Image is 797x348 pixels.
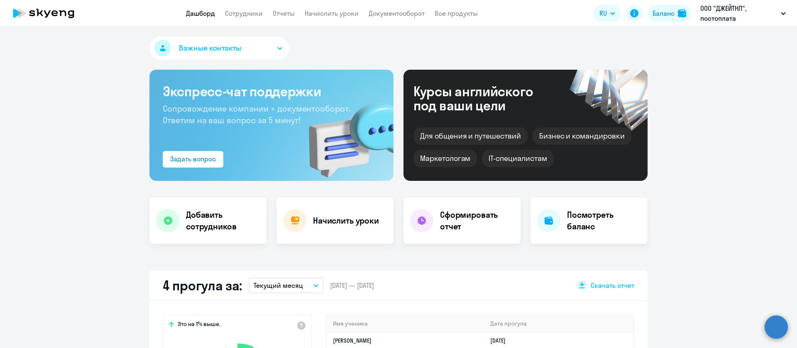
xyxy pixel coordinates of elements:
[482,150,553,167] div: IT-специалистам
[179,43,241,54] span: Важные контакты
[297,88,394,181] img: bg-img
[149,37,289,60] button: Важные контакты
[696,3,790,23] button: ООО "ДЖЕЙТНЛ", постоплата
[249,277,323,293] button: Текущий месяц
[330,281,374,290] span: [DATE] — [DATE]
[273,9,295,17] a: Отчеты
[305,9,359,17] a: Начислить уроки
[163,103,350,125] span: Сопровождение компании + документооборот. Ответим на ваш вопрос за 5 минут!
[333,337,372,344] a: [PERSON_NAME]
[440,209,514,232] h4: Сформировать отчет
[490,337,512,344] a: [DATE]
[413,150,477,167] div: Маркетологам
[170,154,216,164] div: Задать вопрос
[163,151,223,168] button: Задать вопрос
[435,9,478,17] a: Все продукты
[163,277,242,294] h2: 4 прогула за:
[178,320,220,330] span: Это на 1% выше,
[648,5,691,22] button: Балансbalance
[413,127,528,145] div: Для общения и путешествий
[313,215,379,226] h4: Начислить уроки
[567,209,641,232] h4: Посмотреть баланс
[254,280,303,290] p: Текущий месяц
[533,127,631,145] div: Бизнес и командировки
[594,5,621,22] button: RU
[369,9,425,17] a: Документооборот
[186,9,215,17] a: Дашборд
[700,3,777,23] p: ООО "ДЖЕЙТНЛ", постоплата
[591,281,634,290] span: Скачать отчет
[163,83,380,100] h3: Экспресс-чат поддержки
[653,8,675,18] div: Баланс
[413,84,555,112] div: Курсы английского под ваши цели
[326,315,484,332] th: Имя ученика
[678,9,686,17] img: balance
[225,9,263,17] a: Сотрудники
[599,8,607,18] span: RU
[186,209,260,232] h4: Добавить сотрудников
[484,315,633,332] th: Дата прогула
